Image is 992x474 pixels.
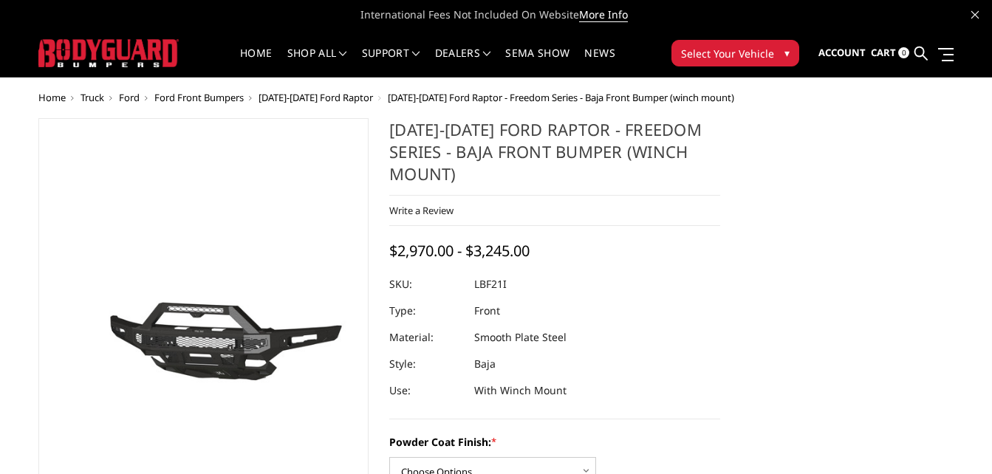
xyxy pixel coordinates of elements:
[474,351,496,377] dd: Baja
[871,46,896,59] span: Cart
[898,47,909,58] span: 0
[505,48,569,77] a: SEMA Show
[389,118,720,196] h1: [DATE]-[DATE] Ford Raptor - Freedom Series - Baja Front Bumper (winch mount)
[259,91,373,104] a: [DATE]-[DATE] Ford Raptor
[818,33,866,73] a: Account
[389,271,463,298] dt: SKU:
[240,48,272,77] a: Home
[287,48,347,77] a: shop all
[389,204,454,217] a: Write a Review
[474,298,500,324] dd: Front
[784,45,790,61] span: ▾
[362,48,420,77] a: Support
[389,241,530,261] span: $2,970.00 - $3,245.00
[154,91,244,104] a: Ford Front Bumpers
[389,298,463,324] dt: Type:
[474,271,507,298] dd: LBF21I
[584,48,615,77] a: News
[389,324,463,351] dt: Material:
[389,377,463,404] dt: Use:
[681,46,774,61] span: Select Your Vehicle
[389,351,463,377] dt: Style:
[38,39,179,66] img: BODYGUARD BUMPERS
[389,434,720,450] label: Powder Coat Finish:
[435,48,491,77] a: Dealers
[119,91,140,104] a: Ford
[579,7,628,22] a: More Info
[474,324,567,351] dd: Smooth Plate Steel
[671,40,799,66] button: Select Your Vehicle
[81,91,104,104] a: Truck
[818,46,866,59] span: Account
[871,33,909,73] a: Cart 0
[474,377,567,404] dd: With Winch Mount
[38,91,66,104] a: Home
[388,91,734,104] span: [DATE]-[DATE] Ford Raptor - Freedom Series - Baja Front Bumper (winch mount)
